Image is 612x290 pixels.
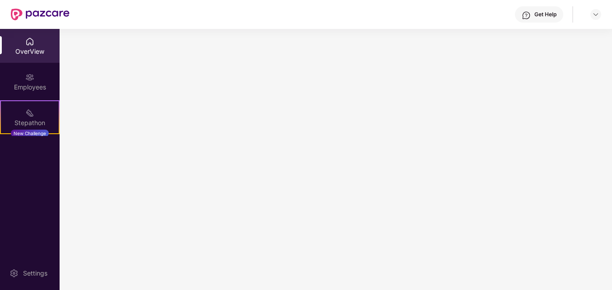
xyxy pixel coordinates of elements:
[25,73,34,82] img: svg+xml;base64,PHN2ZyBpZD0iRW1wbG95ZWVzIiB4bWxucz0iaHR0cDovL3d3dy53My5vcmcvMjAwMC9zdmciIHdpZHRoPS...
[20,269,50,278] div: Settings
[11,130,49,137] div: New Challenge
[534,11,556,18] div: Get Help
[1,118,59,127] div: Stepathon
[25,37,34,46] img: svg+xml;base64,PHN2ZyBpZD0iSG9tZSIgeG1sbnM9Imh0dHA6Ly93d3cudzMub3JnLzIwMDAvc3ZnIiB3aWR0aD0iMjAiIG...
[592,11,599,18] img: svg+xml;base64,PHN2ZyBpZD0iRHJvcGRvd24tMzJ4MzIiIHhtbG5zPSJodHRwOi8vd3d3LnczLm9yZy8yMDAwL3N2ZyIgd2...
[522,11,531,20] img: svg+xml;base64,PHN2ZyBpZD0iSGVscC0zMngzMiIgeG1sbnM9Imh0dHA6Ly93d3cudzMub3JnLzIwMDAvc3ZnIiB3aWR0aD...
[25,108,34,117] img: svg+xml;base64,PHN2ZyB4bWxucz0iaHR0cDovL3d3dy53My5vcmcvMjAwMC9zdmciIHdpZHRoPSIyMSIgaGVpZ2h0PSIyMC...
[11,9,70,20] img: New Pazcare Logo
[9,269,19,278] img: svg+xml;base64,PHN2ZyBpZD0iU2V0dGluZy0yMHgyMCIgeG1sbnM9Imh0dHA6Ly93d3cudzMub3JnLzIwMDAvc3ZnIiB3aW...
